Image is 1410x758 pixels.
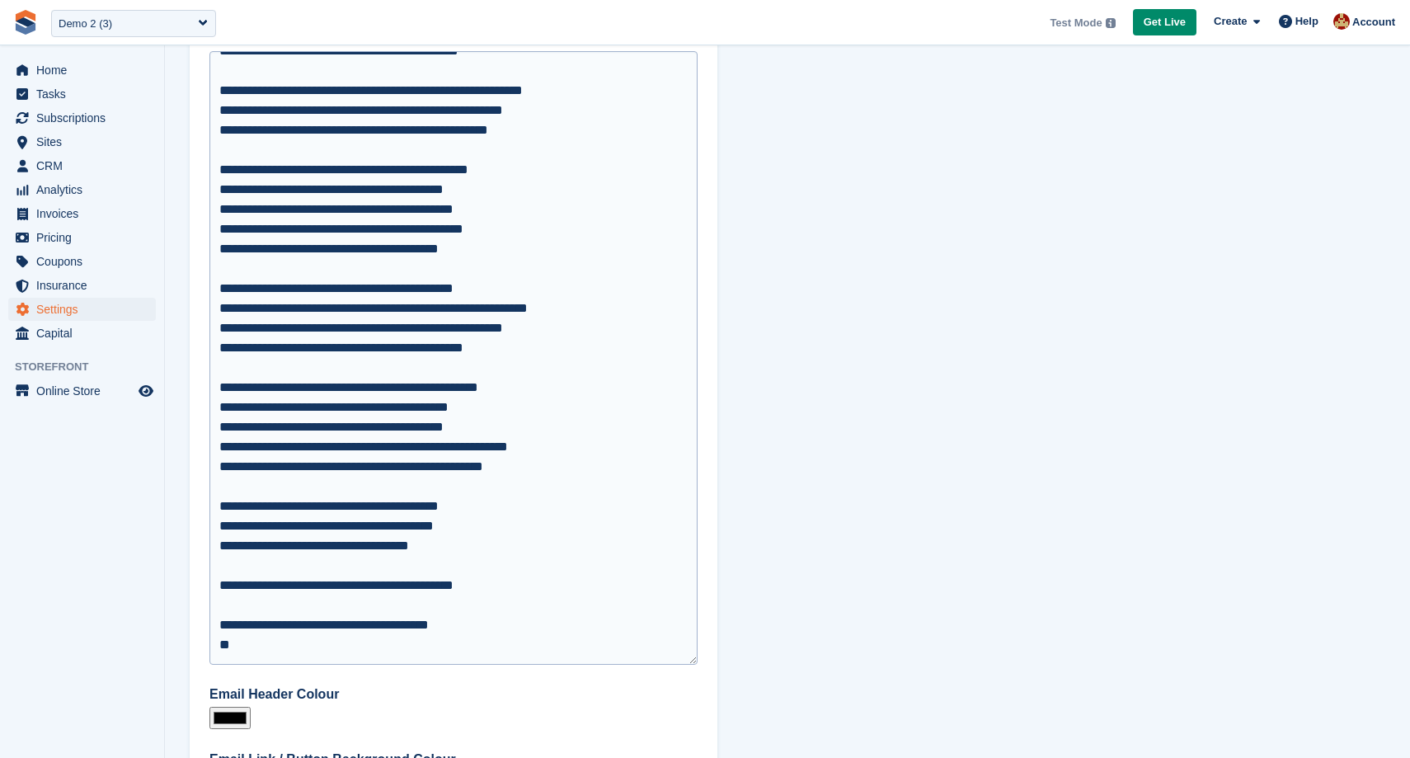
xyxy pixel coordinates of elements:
[8,379,156,403] a: menu
[1133,9,1196,36] a: Get Live
[209,685,698,704] label: Email Header Colour
[13,10,38,35] img: stora-icon-8386f47178a22dfd0bd8f6a31ec36ba5ce8667c1dd55bd0f319d3a0aa187defe.svg
[8,59,156,82] a: menu
[8,298,156,321] a: menu
[1144,14,1186,31] span: Get Live
[36,82,135,106] span: Tasks
[36,226,135,249] span: Pricing
[36,250,135,273] span: Coupons
[36,178,135,201] span: Analytics
[36,130,135,153] span: Sites
[36,106,135,129] span: Subscriptions
[1352,14,1395,31] span: Account
[36,202,135,225] span: Invoices
[1050,15,1102,31] span: Test Mode
[1295,13,1318,30] span: Help
[8,178,156,201] a: menu
[36,379,135,403] span: Online Store
[8,130,156,153] a: menu
[1333,13,1350,30] img: Monica Wagner
[8,82,156,106] a: menu
[8,106,156,129] a: menu
[36,274,135,297] span: Insurance
[59,16,112,32] div: Demo 2 (3)
[36,298,135,321] span: Settings
[136,381,156,401] a: Preview store
[36,322,135,345] span: Capital
[1106,18,1116,28] img: icon-info-grey-7440780725fd019a000dd9b08b2336e03edf1995a4989e88bcd33f0948082b44.svg
[8,154,156,177] a: menu
[8,226,156,249] a: menu
[8,202,156,225] a: menu
[15,359,164,375] span: Storefront
[8,274,156,297] a: menu
[1214,13,1247,30] span: Create
[36,59,135,82] span: Home
[36,154,135,177] span: CRM
[8,250,156,273] a: menu
[8,322,156,345] a: menu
